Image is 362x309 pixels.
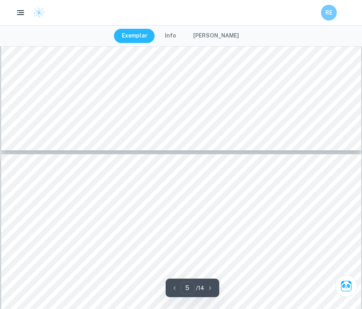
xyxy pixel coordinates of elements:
img: Clastify logo [33,7,45,19]
button: Ask Clai [335,275,357,297]
h6: RE [325,8,334,17]
p: / 14 [196,284,204,292]
button: Exemplar [114,29,155,43]
button: Info [157,29,184,43]
a: Clastify logo [28,7,45,19]
button: [PERSON_NAME] [185,29,247,43]
button: RE [321,5,337,21]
